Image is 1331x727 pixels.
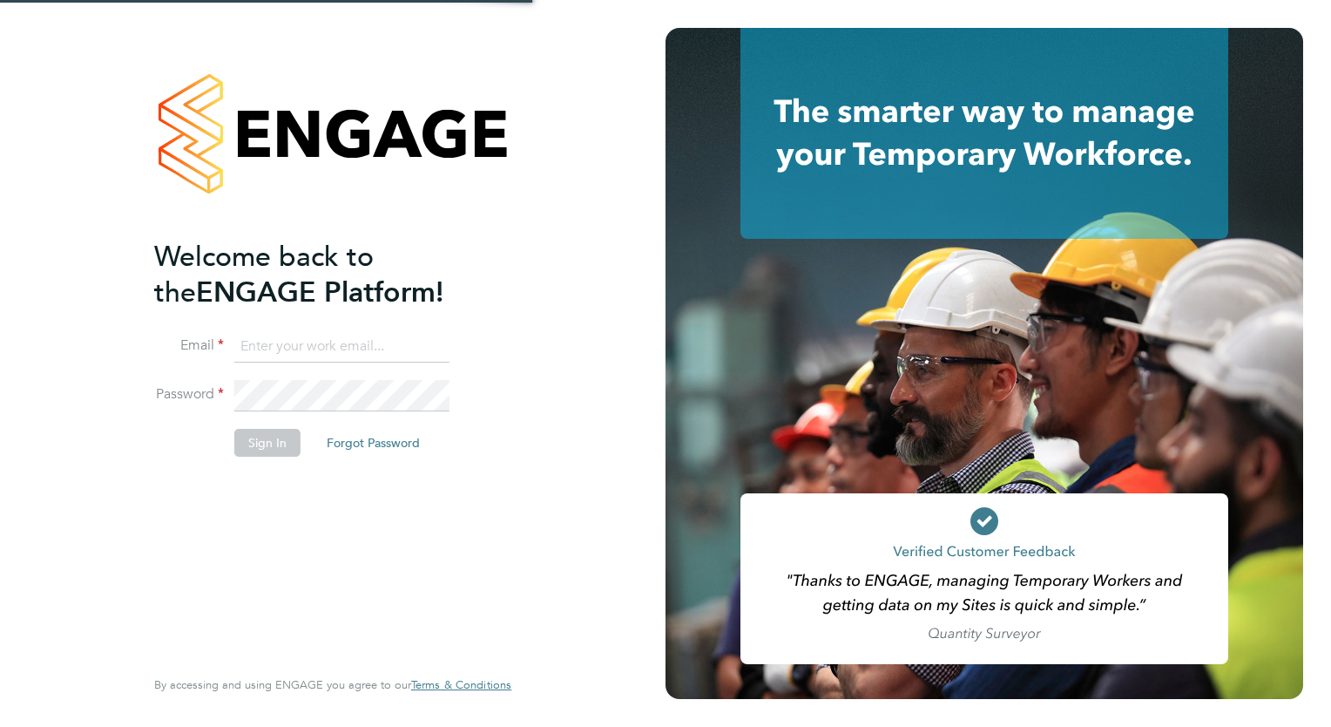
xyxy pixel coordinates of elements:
input: Enter your work email... [234,331,449,363]
button: Sign In [234,429,301,457]
h2: ENGAGE Platform! [154,239,494,310]
span: Terms & Conditions [411,677,511,692]
a: Terms & Conditions [411,678,511,692]
span: Welcome back to the [154,240,374,309]
label: Password [154,385,224,404]
button: Forgot Password [313,429,434,457]
label: Email [154,336,224,355]
span: By accessing and using ENGAGE you agree to our [154,677,511,692]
